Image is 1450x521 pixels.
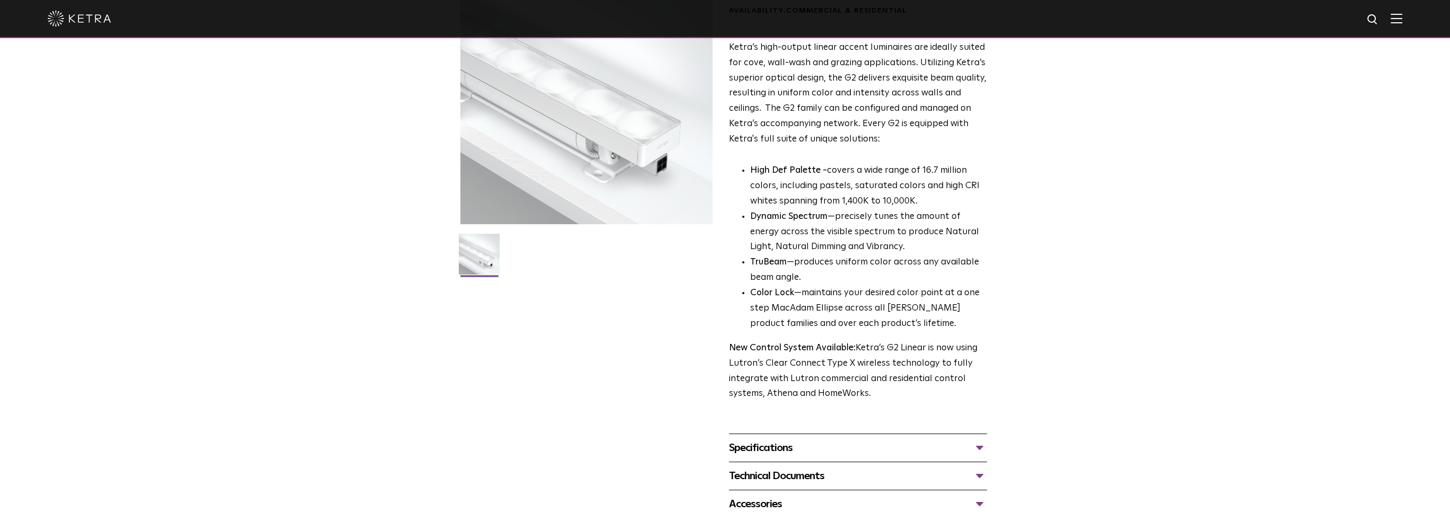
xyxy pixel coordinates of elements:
img: search icon [1366,13,1380,27]
img: Hamburger%20Nav.svg [1391,13,1402,23]
p: Ketra’s high-output linear accent luminaires are ideally suited for cove, wall-wash and grazing a... [729,40,987,147]
p: covers a wide range of 16.7 million colors, including pastels, saturated colors and high CRI whit... [750,163,987,209]
li: —produces uniform color across any available beam angle. [750,255,987,286]
div: Specifications [729,439,987,456]
strong: Dynamic Spectrum [750,212,828,221]
strong: High Def Palette - [750,166,827,175]
li: —maintains your desired color point at a one step MacAdam Ellipse across all [PERSON_NAME] produc... [750,286,987,332]
div: Technical Documents [729,467,987,484]
img: G2-Linear-2021-Web-Square [459,234,500,282]
strong: TruBeam [750,258,787,267]
p: Ketra’s G2 Linear is now using Lutron’s Clear Connect Type X wireless technology to fully integra... [729,341,987,402]
strong: Color Lock [750,288,794,297]
img: ketra-logo-2019-white [48,11,111,27]
li: —precisely tunes the amount of energy across the visible spectrum to produce Natural Light, Natur... [750,209,987,255]
div: Accessories [729,496,987,513]
strong: New Control System Available: [729,343,856,352]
